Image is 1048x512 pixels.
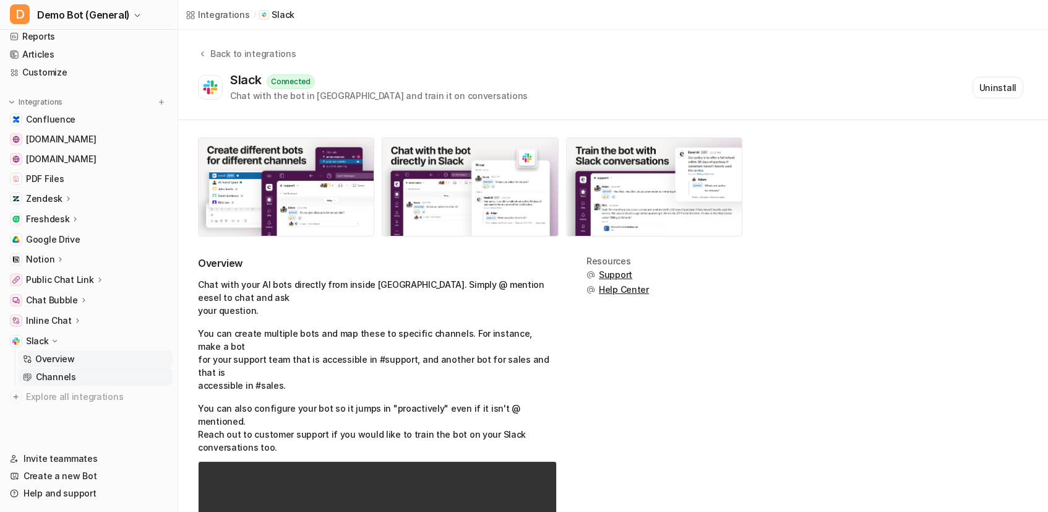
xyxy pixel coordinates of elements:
[198,402,557,454] p: You can also configure your bot so it jumps in "proactively" even if it isn't @ mentioned. Reach ...
[26,274,94,286] p: Public Chat Link
[272,9,294,21] p: Slack
[201,77,220,98] img: Slack logo
[26,153,96,165] span: [DOMAIN_NAME]
[10,391,22,403] img: explore all integrations
[12,317,20,324] img: Inline Chat
[12,297,20,304] img: Chat Bubble
[5,46,173,63] a: Articles
[207,47,296,60] div: Back to integrations
[26,387,168,407] span: Explore all integrations
[5,150,173,168] a: www.airbnb.com[DOMAIN_NAME]
[261,11,267,19] img: Slack icon
[5,64,173,81] a: Customize
[198,327,557,392] p: You can create multiple bots and map these to specific channels. For instance, make a bot for you...
[157,98,166,106] img: menu_add.svg
[586,285,595,294] img: support.svg
[26,113,75,126] span: Confluence
[586,284,649,296] button: Help Center
[586,269,649,281] button: Support
[5,96,66,108] button: Integrations
[18,368,173,386] a: Channels
[12,236,20,243] img: Google Drive
[26,173,64,185] span: PDF Files
[12,276,20,284] img: Public Chat Link
[12,116,20,123] img: Confluence
[26,213,69,225] p: Freshdesk
[26,133,96,145] span: [DOMAIN_NAME]
[186,8,250,21] a: Integrations
[5,111,173,128] a: ConfluenceConfluence
[599,284,649,296] span: Help Center
[230,72,267,87] div: Slack
[18,350,173,368] a: Overview
[10,4,30,24] span: D
[198,278,557,317] p: Chat with your AI bots directly from inside [GEOGRAPHIC_DATA]. Simply @ mention eesel to chat and...
[12,155,20,163] img: www.airbnb.com
[5,170,173,188] a: PDF FilesPDF Files
[5,388,173,406] a: Explore all integrations
[5,28,173,45] a: Reports
[586,256,649,266] div: Resources
[599,269,632,281] span: Support
[254,9,256,20] span: /
[198,256,557,271] h2: Overview
[973,77,1023,98] button: Uninstall
[5,131,173,148] a: www.atlassian.com[DOMAIN_NAME]
[586,271,595,279] img: support.svg
[12,256,20,263] img: Notion
[12,175,20,183] img: PDF Files
[267,74,315,89] div: Connected
[37,6,130,24] span: Demo Bot (General)
[198,8,250,21] div: Integrations
[26,253,54,266] p: Notion
[12,195,20,202] img: Zendesk
[19,97,62,107] p: Integrations
[26,335,49,347] p: Slack
[5,450,173,467] a: Invite teammates
[5,231,173,248] a: Google DriveGoogle Drive
[12,337,20,345] img: Slack
[35,353,75,365] p: Overview
[12,215,20,223] img: Freshdesk
[36,371,76,383] p: Channels
[198,47,296,72] button: Back to integrations
[12,136,20,143] img: www.atlassian.com
[26,294,78,306] p: Chat Bubble
[230,89,528,102] div: Chat with the bot in [GEOGRAPHIC_DATA] and train it on conversations
[26,233,80,246] span: Google Drive
[26,315,72,327] p: Inline Chat
[5,485,173,502] a: Help and support
[5,467,173,485] a: Create a new Bot
[7,98,16,106] img: expand menu
[259,9,294,21] a: Slack iconSlack
[26,193,62,205] p: Zendesk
